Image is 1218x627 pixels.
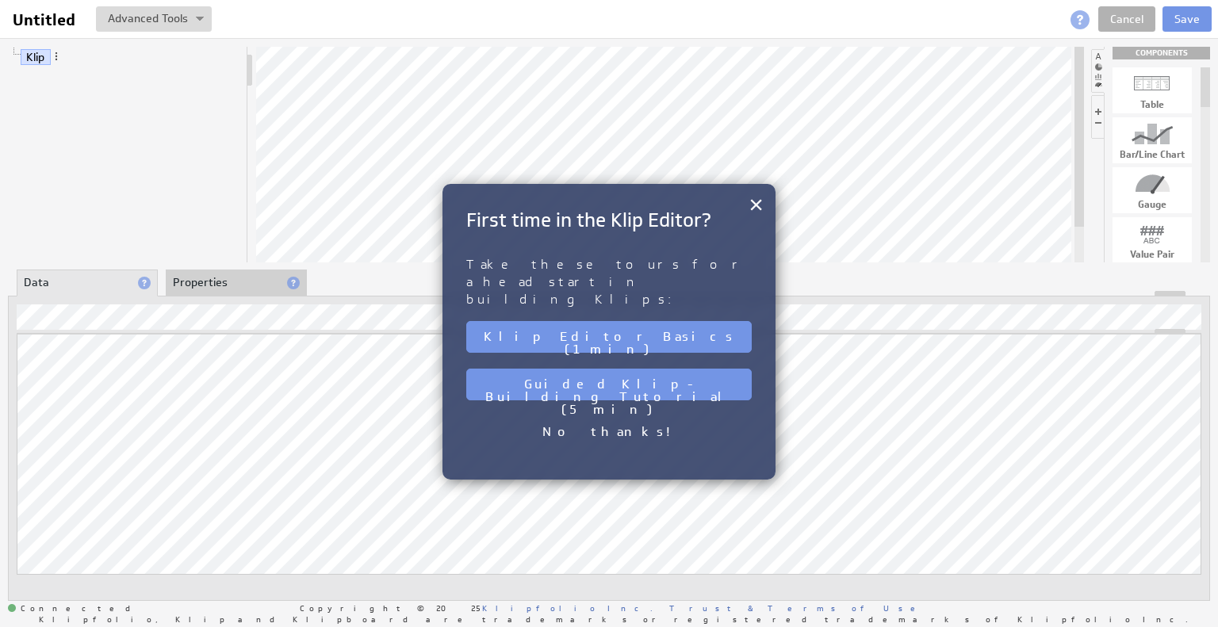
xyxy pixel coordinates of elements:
span: Copyright © 2025 [300,604,653,612]
span: Klipfolio, Klip and Klipboard are trademarks or registered trademarks of Klipfolio Inc. [39,615,1188,623]
a: Klipfolio Inc. [482,602,653,614]
p: Take these tours for a head start in building Klips: [466,256,752,309]
div: Gauge [1113,200,1192,209]
button: Save [1162,6,1212,32]
a: Cancel [1098,6,1155,32]
button: Close [749,189,764,220]
button: Klip Editor Basics (1 min) [466,321,752,353]
div: Table [1113,100,1192,109]
a: Klip [21,49,51,65]
li: Hide or show the component controls palette [1091,95,1104,139]
h2: First time in the Klip Editor? [466,208,752,232]
li: Data [17,270,158,296]
input: Untitled [6,6,86,33]
span: Connected: ID: dpnc-21 Online: true [8,604,140,614]
a: Trust & Terms of Use [669,602,926,614]
span: More actions [51,51,62,62]
li: Properties [166,270,307,296]
li: Hide or show the component palette [1091,49,1105,93]
div: Value Pair [1113,250,1192,259]
img: button-savedrop.png [196,17,204,23]
div: Drag & drop components onto the workspace [1113,47,1210,59]
div: Bar/Line Chart [1113,150,1192,159]
button: Guided Klip-Building Tutorial (5 min) [466,369,752,400]
button: No thanks! [466,416,752,448]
